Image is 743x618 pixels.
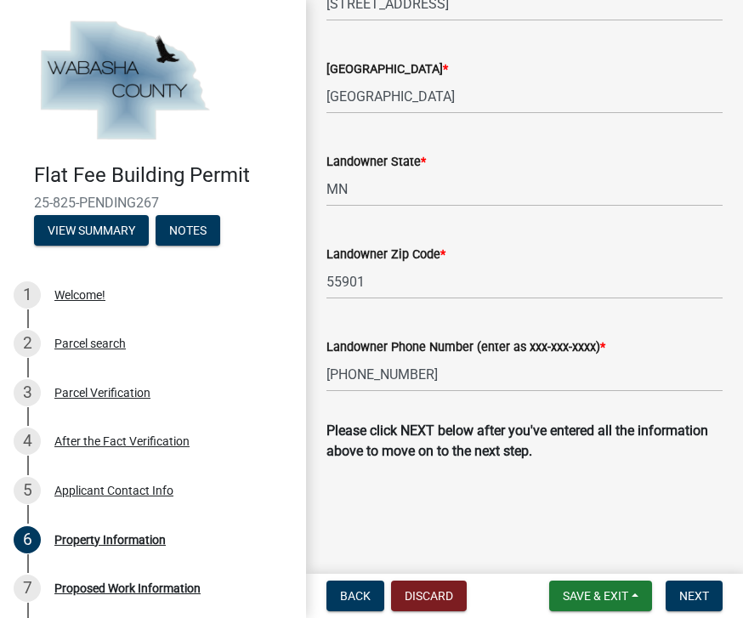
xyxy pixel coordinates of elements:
[14,526,41,553] div: 6
[34,195,272,211] span: 25-825-PENDING267
[54,387,150,399] div: Parcel Verification
[14,575,41,602] div: 7
[326,249,445,261] label: Landowner Zip Code
[54,485,173,496] div: Applicant Contact Info
[34,163,292,188] h4: Flat Fee Building Permit
[340,589,371,603] span: Back
[14,330,41,357] div: 2
[326,581,384,611] button: Back
[326,342,605,354] label: Landowner Phone Number (enter as xxx-xxx-xxxx)
[326,422,708,459] strong: Please click NEXT below after you've entered all the information above to move on to the next step.
[14,379,41,406] div: 3
[391,581,467,611] button: Discard
[156,215,220,246] button: Notes
[156,224,220,238] wm-modal-confirm: Notes
[14,428,41,455] div: 4
[549,581,652,611] button: Save & Exit
[326,64,448,76] label: [GEOGRAPHIC_DATA]
[54,582,201,594] div: Proposed Work Information
[563,589,628,603] span: Save & Exit
[54,337,126,349] div: Parcel search
[666,581,723,611] button: Next
[54,534,166,546] div: Property Information
[14,281,41,309] div: 1
[54,435,190,447] div: After the Fact Verification
[326,156,426,168] label: Landowner State
[679,589,709,603] span: Next
[34,224,149,238] wm-modal-confirm: Summary
[34,215,149,246] button: View Summary
[14,477,41,504] div: 5
[54,289,105,301] div: Welcome!
[34,18,214,145] img: Wabasha County, Minnesota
